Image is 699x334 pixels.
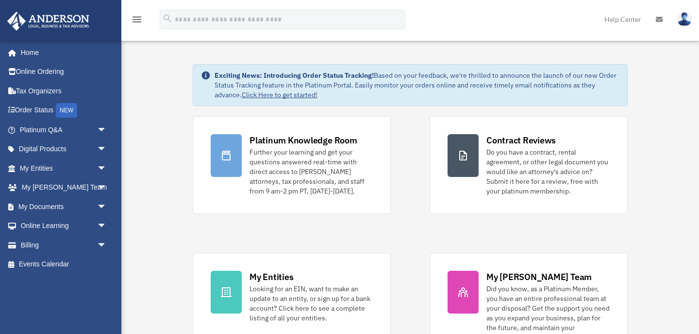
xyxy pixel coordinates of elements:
[7,43,116,62] a: Home
[131,14,143,25] i: menu
[250,284,373,323] div: Looking for an EIN, want to make an update to an entity, or sign up for a bank account? Click her...
[7,178,121,197] a: My [PERSON_NAME] Teamarrow_drop_down
[97,140,116,159] span: arrow_drop_down
[250,271,293,283] div: My Entities
[56,103,77,118] div: NEW
[7,158,121,178] a: My Entitiesarrow_drop_down
[242,90,317,99] a: Click Here to get started!
[7,101,121,121] a: Order StatusNEW
[4,12,92,31] img: Anderson Advisors Platinum Portal
[486,271,592,283] div: My [PERSON_NAME] Team
[250,147,373,196] div: Further your learning and get your questions answered real-time with direct access to [PERSON_NAM...
[7,197,121,216] a: My Documentsarrow_drop_down
[97,178,116,198] span: arrow_drop_down
[97,197,116,217] span: arrow_drop_down
[430,116,628,214] a: Contract Reviews Do you have a contract, rental agreement, or other legal document you would like...
[215,70,619,100] div: Based on your feedback, we're thrilled to announce the launch of our new Order Status Tracking fe...
[7,255,121,274] a: Events Calendar
[486,134,556,146] div: Contract Reviews
[486,147,610,196] div: Do you have a contract, rental agreement, or other legal document you would like an attorney's ad...
[7,120,121,140] a: Platinum Q&Aarrow_drop_down
[7,235,121,255] a: Billingarrow_drop_down
[677,12,692,26] img: User Pic
[131,17,143,25] a: menu
[7,62,121,82] a: Online Ordering
[7,216,121,236] a: Online Learningarrow_drop_down
[215,71,374,80] strong: Exciting News: Introducing Order Status Tracking!
[97,216,116,236] span: arrow_drop_down
[162,13,173,24] i: search
[250,134,357,146] div: Platinum Knowledge Room
[97,158,116,178] span: arrow_drop_down
[97,235,116,255] span: arrow_drop_down
[193,116,391,214] a: Platinum Knowledge Room Further your learning and get your questions answered real-time with dire...
[7,81,121,101] a: Tax Organizers
[97,120,116,140] span: arrow_drop_down
[7,140,121,159] a: Digital Productsarrow_drop_down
